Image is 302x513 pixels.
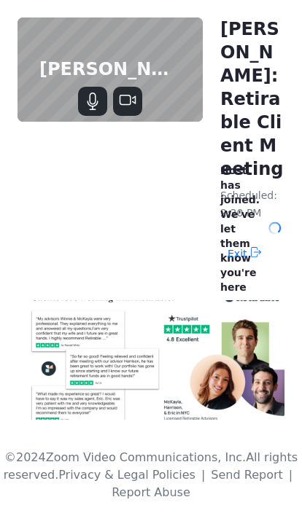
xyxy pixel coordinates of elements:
span: 2024 [16,450,46,464]
span: | [201,468,205,482]
span: | [289,468,293,482]
span: Host has joined. We've let them know you're here [220,163,261,294]
span: Zoom Video Communications, Inc. [46,450,246,464]
span: © [4,450,16,464]
button: Send Report [211,466,282,484]
button: Exit [228,242,261,265]
a: Privacy & Legal Policies [58,468,195,482]
img: waiting room background [18,300,284,420]
button: Mute [78,87,107,116]
span: Exit [228,242,247,265]
button: Stop Video [113,87,142,116]
div: [PERSON_NAME]: Retirable Client Meeting [220,17,284,181]
button: Report Abuse [112,484,190,501]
